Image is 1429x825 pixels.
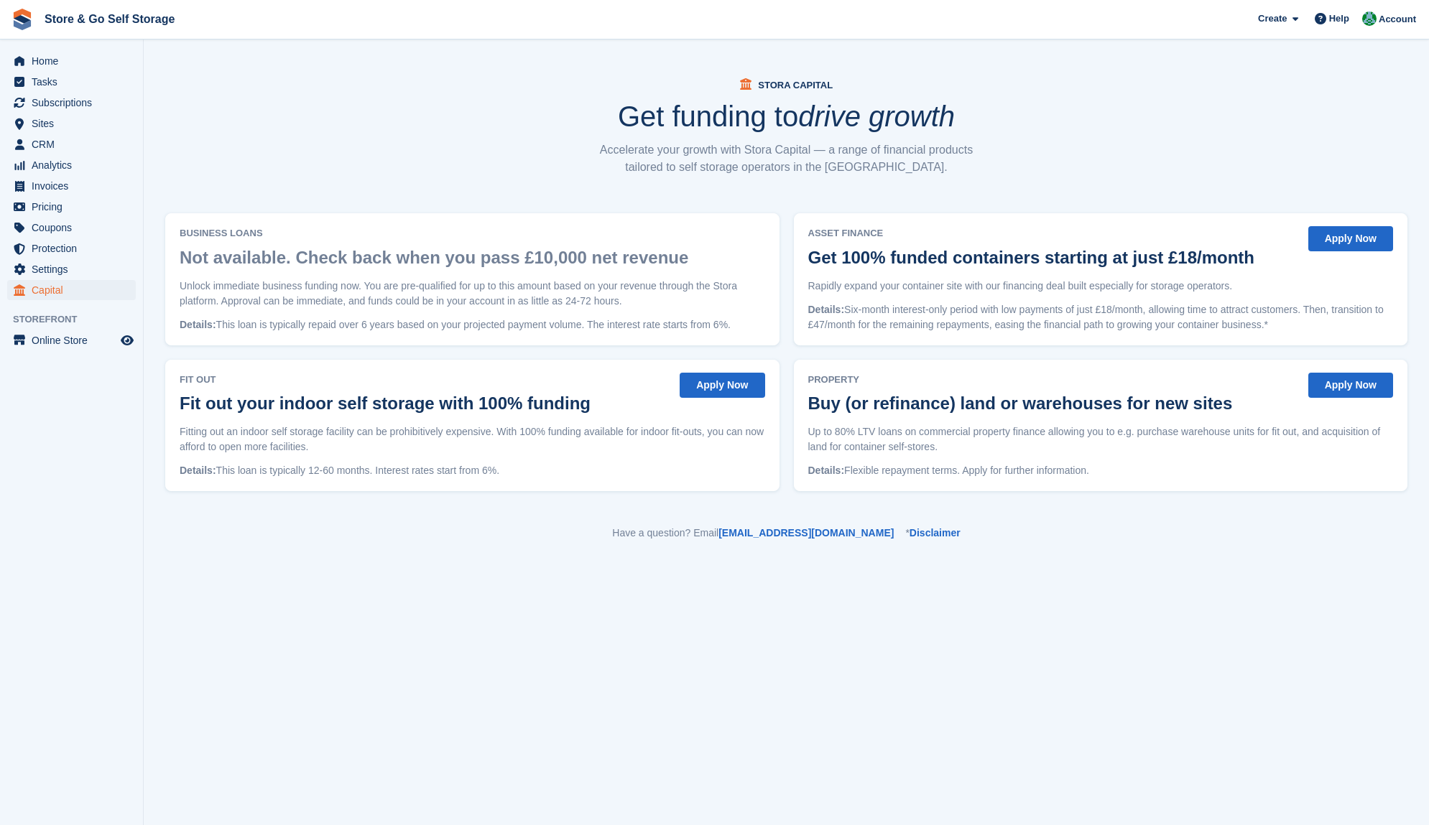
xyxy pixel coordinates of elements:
[7,259,136,279] a: menu
[808,248,1254,267] h2: Get 100% funded containers starting at just £18/month
[7,72,136,92] a: menu
[1379,12,1416,27] span: Account
[910,527,961,539] a: Disclaimer
[808,393,1233,413] h2: Buy (or refinance) land or warehouses for new sites
[7,134,136,154] a: menu
[808,302,1394,332] p: Six-month interest-only period with low payments of just £18/month, allowing time to attract cust...
[32,197,118,217] span: Pricing
[798,101,955,132] i: drive growth
[180,248,688,267] h2: Not available. Check back when you pass £10,000 net revenue
[1258,11,1287,26] span: Create
[808,304,845,315] span: Details:
[7,197,136,217] a: menu
[618,102,955,131] h1: Get funding to
[7,93,136,113] a: menu
[32,280,118,300] span: Capital
[180,319,216,330] span: Details:
[32,155,118,175] span: Analytics
[13,312,143,327] span: Storefront
[7,176,136,196] a: menu
[32,113,118,134] span: Sites
[32,93,118,113] span: Subscriptions
[32,176,118,196] span: Invoices
[808,424,1394,455] p: Up to 80% LTV loans on commercial property finance allowing you to e.g. purchase warehouse units ...
[1362,11,1377,26] img: Adeel Hussain
[180,226,695,241] span: Business Loans
[32,51,118,71] span: Home
[32,72,118,92] span: Tasks
[1329,11,1349,26] span: Help
[7,113,136,134] a: menu
[11,9,33,30] img: stora-icon-8386f47178a22dfd0bd8f6a31ec36ba5ce8667c1dd55bd0f319d3a0aa187defe.svg
[180,317,765,332] p: This loan is typically repaid over 6 years based on your projected payment volume. The interest r...
[32,330,118,350] span: Online Store
[180,424,765,455] p: Fitting out an indoor self storage facility can be prohibitively expensive. With 100% funding ava...
[32,134,118,154] span: CRM
[180,463,765,478] p: This loan is typically 12-60 months. Interest rates start from 6%.
[808,226,1262,241] span: Asset Finance
[7,238,136,258] a: menu
[7,218,136,238] a: menu
[180,279,765,309] p: Unlock immediate business funding now. You are pre-qualified for up to this amount based on your ...
[32,218,118,238] span: Coupons
[39,7,180,31] a: Store & Go Self Storage
[7,330,136,350] a: menu
[808,465,845,476] span: Details:
[180,373,598,387] span: Fit Out
[808,279,1394,294] p: Rapidly expand your container site with our financing deal built especially for storage operators.
[718,527,894,539] a: [EMAIL_ADDRESS][DOMAIN_NAME]
[165,526,1407,541] p: Have a question? Email *
[1308,373,1393,398] button: Apply Now
[180,393,591,413] h2: Fit out your indoor self storage with 100% funding
[593,141,981,176] p: Accelerate your growth with Stora Capital — a range of financial products tailored to self storag...
[7,51,136,71] a: menu
[758,80,833,90] span: Stora Capital
[180,465,216,476] span: Details:
[32,259,118,279] span: Settings
[808,373,1240,387] span: Property
[7,280,136,300] a: menu
[1308,226,1393,251] button: Apply Now
[119,332,136,349] a: Preview store
[7,155,136,175] a: menu
[808,463,1394,478] p: Flexible repayment terms. Apply for further information.
[32,238,118,258] span: Protection
[680,373,764,398] button: Apply Now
